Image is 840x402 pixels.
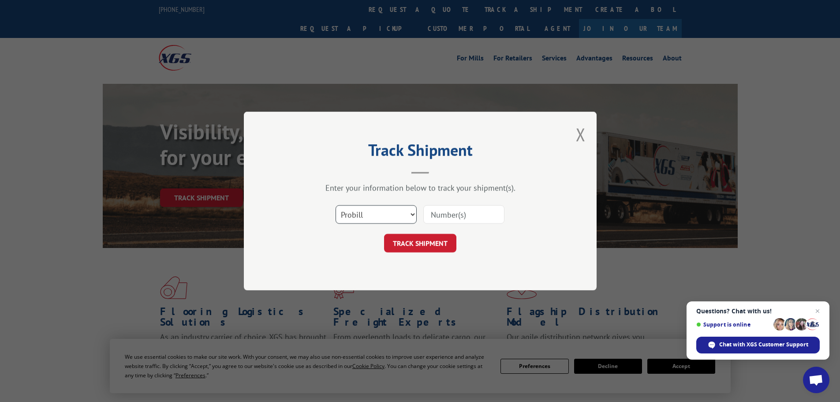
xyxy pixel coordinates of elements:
[696,308,820,315] span: Questions? Chat with us!
[812,306,823,316] span: Close chat
[719,341,808,349] span: Chat with XGS Customer Support
[696,321,770,328] span: Support is online
[384,234,456,252] button: TRACK SHIPMENT
[803,367,829,393] div: Open chat
[423,205,504,224] input: Number(s)
[288,144,553,161] h2: Track Shipment
[696,337,820,353] div: Chat with XGS Customer Support
[576,123,586,146] button: Close modal
[288,183,553,193] div: Enter your information below to track your shipment(s).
